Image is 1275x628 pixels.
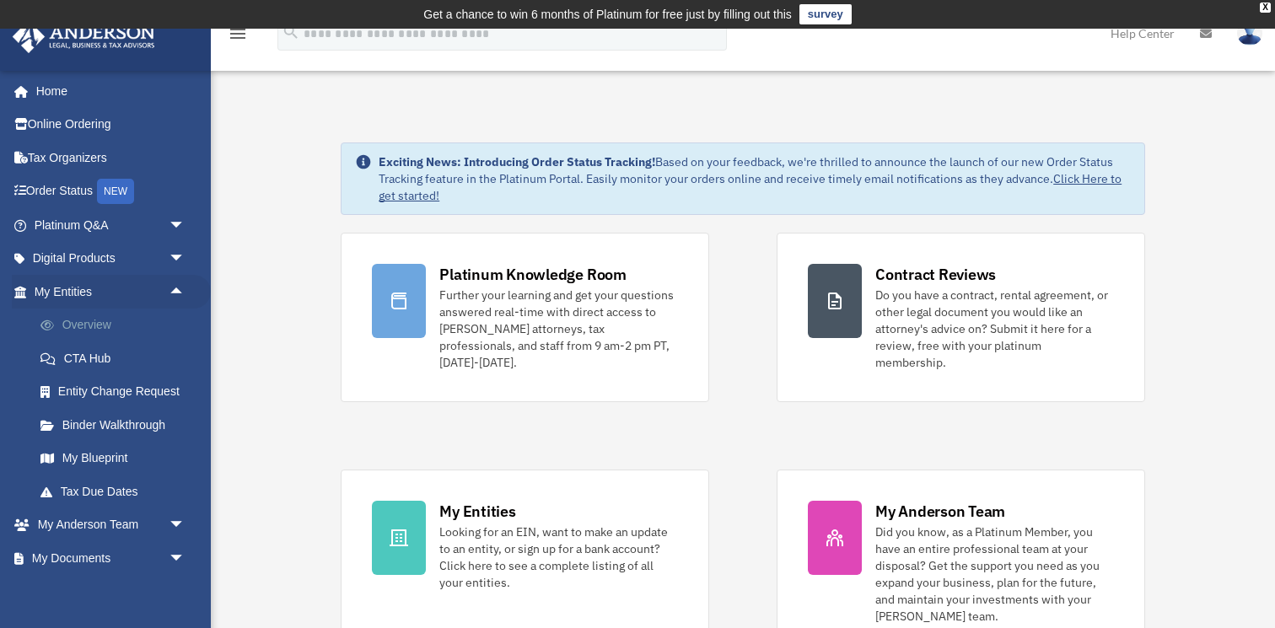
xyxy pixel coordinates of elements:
[24,408,211,442] a: Binder Walkthrough
[379,171,1122,203] a: Click Here to get started!
[1237,21,1262,46] img: User Pic
[12,541,211,575] a: My Documentsarrow_drop_down
[439,501,515,522] div: My Entities
[12,74,202,108] a: Home
[439,264,627,285] div: Platinum Knowledge Room
[12,208,211,242] a: Platinum Q&Aarrow_drop_down
[169,541,202,576] span: arrow_drop_down
[875,264,996,285] div: Contract Reviews
[12,174,211,209] a: Order StatusNEW
[169,242,202,276] span: arrow_drop_down
[169,208,202,243] span: arrow_drop_down
[1260,3,1271,13] div: close
[875,287,1114,371] div: Do you have a contract, rental agreement, or other legal document you would like an attorney's ad...
[24,475,211,508] a: Tax Due Dates
[799,4,852,24] a: survey
[8,20,160,53] img: Anderson Advisors Platinum Portal
[12,141,211,174] a: Tax Organizers
[777,233,1145,402] a: Contract Reviews Do you have a contract, rental agreement, or other legal document you would like...
[875,523,1114,625] div: Did you know, as a Platinum Member, you have an entire professional team at your disposal? Get th...
[228,24,248,44] i: menu
[24,375,211,409] a: Entity Change Request
[379,153,1131,204] div: Based on your feedback, we're thrilled to announce the launch of our new Order Status Tracking fe...
[24,309,211,342] a: Overview
[12,108,211,142] a: Online Ordering
[439,287,678,371] div: Further your learning and get your questions answered real-time with direct access to [PERSON_NAM...
[24,341,211,375] a: CTA Hub
[24,442,211,475] a: My Blueprint
[169,508,202,543] span: arrow_drop_down
[423,4,792,24] div: Get a chance to win 6 months of Platinum for free just by filling out this
[379,154,655,169] strong: Exciting News: Introducing Order Status Tracking!
[12,508,211,542] a: My Anderson Teamarrow_drop_down
[97,179,134,204] div: NEW
[875,501,1005,522] div: My Anderson Team
[282,23,300,41] i: search
[169,275,202,309] span: arrow_drop_up
[228,30,248,44] a: menu
[12,242,211,276] a: Digital Productsarrow_drop_down
[439,523,678,591] div: Looking for an EIN, want to make an update to an entity, or sign up for a bank account? Click her...
[341,233,709,402] a: Platinum Knowledge Room Further your learning and get your questions answered real-time with dire...
[12,275,211,309] a: My Entitiesarrow_drop_up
